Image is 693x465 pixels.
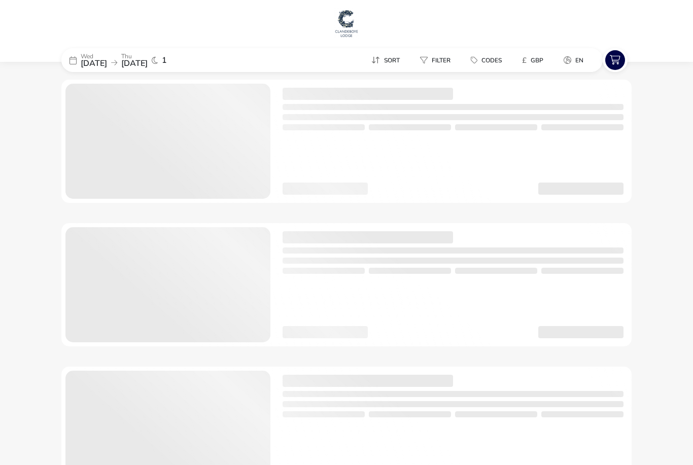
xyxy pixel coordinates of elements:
[575,56,583,64] span: en
[463,53,514,67] naf-pibe-menu-bar-item: Codes
[514,53,556,67] naf-pibe-menu-bar-item: £GBP
[514,53,551,67] button: £GBP
[481,56,502,64] span: Codes
[412,53,463,67] naf-pibe-menu-bar-item: Filter
[334,8,359,39] img: Main Website
[81,58,107,69] span: [DATE]
[81,53,107,59] p: Wed
[121,53,148,59] p: Thu
[121,58,148,69] span: [DATE]
[162,56,167,64] span: 1
[463,53,510,67] button: Codes
[384,56,400,64] span: Sort
[363,53,412,67] naf-pibe-menu-bar-item: Sort
[432,56,451,64] span: Filter
[556,53,592,67] button: en
[61,48,214,72] div: Wed[DATE]Thu[DATE]1
[412,53,459,67] button: Filter
[522,55,527,65] i: £
[556,53,596,67] naf-pibe-menu-bar-item: en
[531,56,543,64] span: GBP
[363,53,408,67] button: Sort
